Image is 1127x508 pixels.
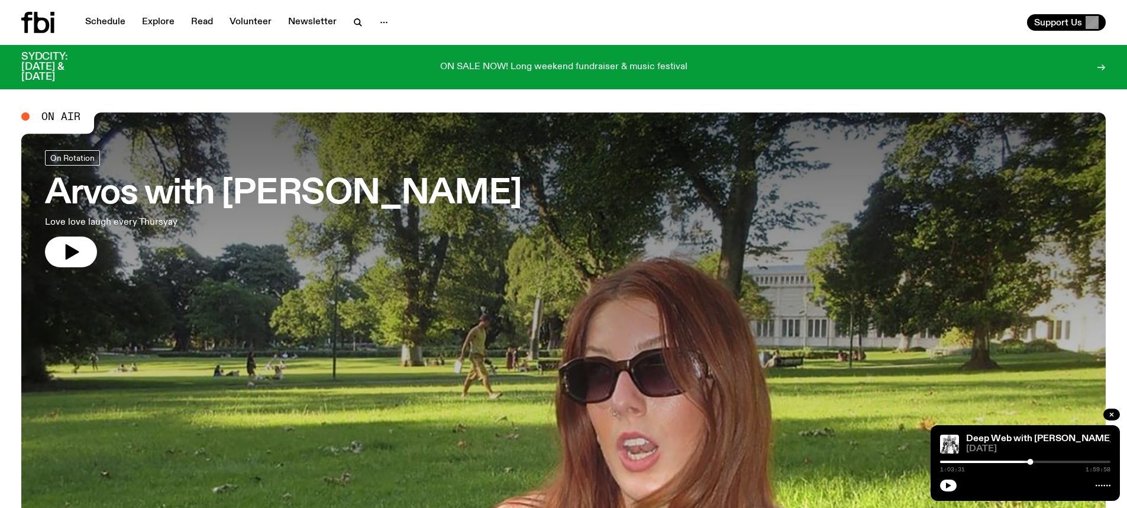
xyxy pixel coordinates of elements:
[50,153,95,162] span: On Rotation
[184,14,220,31] a: Read
[45,215,348,229] p: Love love laugh every Thursyay
[135,14,182,31] a: Explore
[222,14,279,31] a: Volunteer
[966,434,1113,444] a: Deep Web with [PERSON_NAME]
[1027,14,1106,31] button: Support Us
[966,445,1110,454] span: [DATE]
[1034,17,1082,28] span: Support Us
[45,150,522,267] a: Arvos with [PERSON_NAME]Love love laugh every Thursyay
[45,150,100,166] a: On Rotation
[41,111,80,122] span: On Air
[440,62,687,73] p: ON SALE NOW! Long weekend fundraiser & music festival
[78,14,133,31] a: Schedule
[21,52,97,82] h3: SYDCITY: [DATE] & [DATE]
[1086,467,1110,473] span: 1:59:58
[281,14,344,31] a: Newsletter
[45,177,522,211] h3: Arvos with [PERSON_NAME]
[940,467,965,473] span: 1:03:31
